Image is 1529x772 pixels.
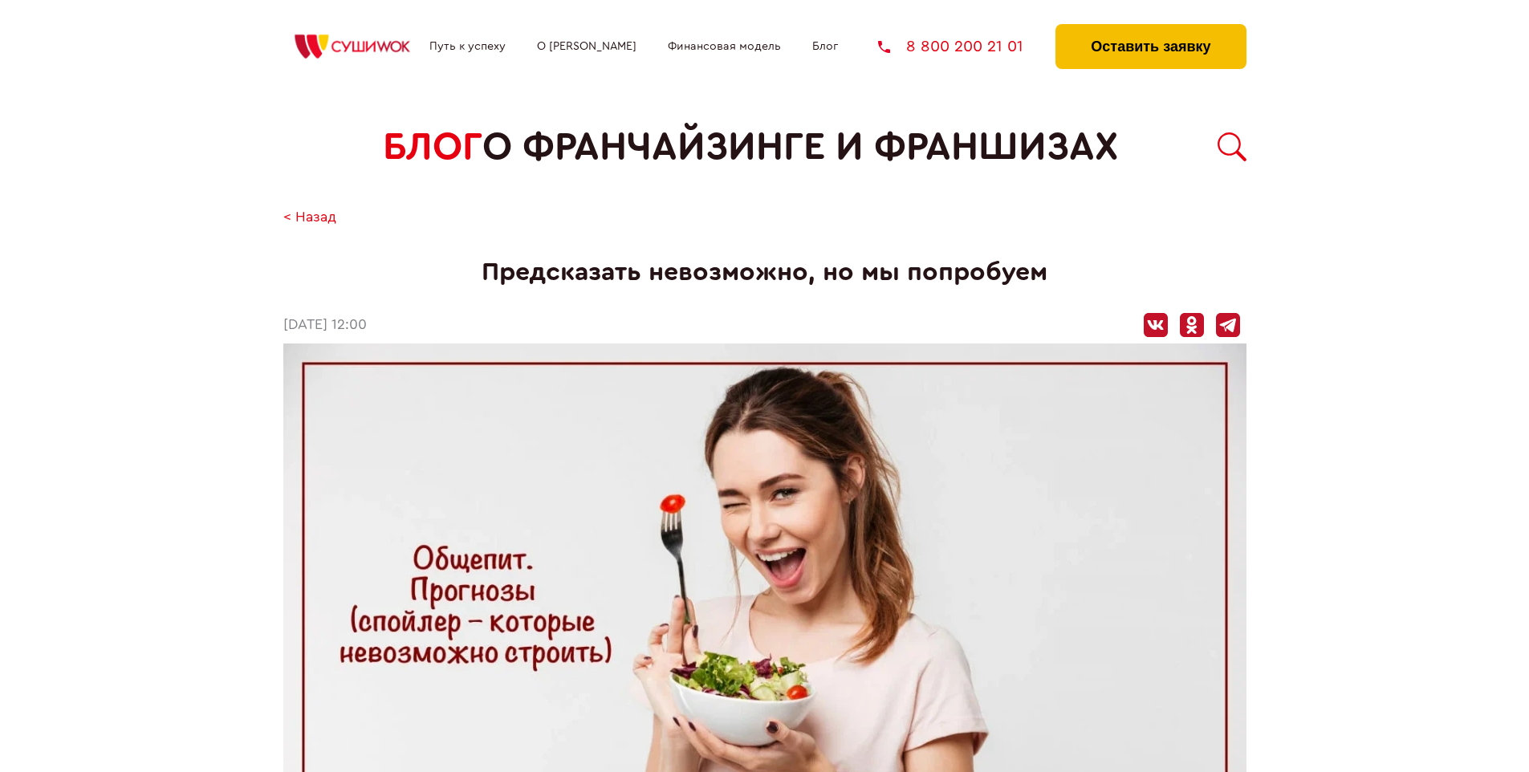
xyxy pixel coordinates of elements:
[283,317,367,334] time: [DATE] 12:00
[812,40,838,53] a: Блог
[1055,24,1246,69] button: Оставить заявку
[482,125,1118,169] span: о франчайзинге и франшизах
[283,209,336,226] a: < Назад
[429,40,506,53] a: Путь к успеху
[878,39,1023,55] a: 8 800 200 21 01
[283,258,1246,287] h1: Предсказать невозможно, но мы попробуем
[383,125,482,169] span: БЛОГ
[668,40,781,53] a: Финансовая модель
[906,39,1023,55] span: 8 800 200 21 01
[537,40,636,53] a: О [PERSON_NAME]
